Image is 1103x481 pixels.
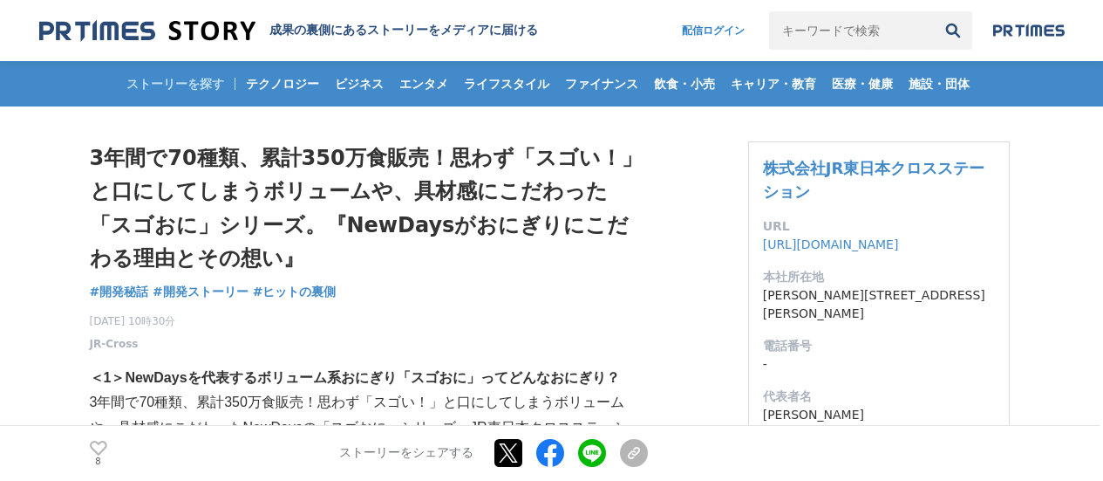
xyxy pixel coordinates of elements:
[825,76,900,92] span: 医療・健康
[90,141,648,276] h1: 3年間で70種類、累計350万食販売！思わず「スゴい！」と口にしてしまうボリュームや、具材感にこだわった「スゴおに」シリーズ。『NewDaysがおにぎりにこだわる理由とその想い』
[763,388,995,406] dt: 代表者名
[664,11,762,50] a: 配信ログイン
[90,313,176,329] span: [DATE] 10時30分
[763,217,995,236] dt: URL
[763,159,985,201] a: 株式会社JR東日本クロスステーション
[392,76,455,92] span: エンタメ
[457,76,556,92] span: ライフスタイル
[39,19,538,43] a: 成果の裏側にあるストーリーをメディアに届ける 成果の裏側にあるストーリーをメディアに届ける
[328,61,391,107] a: ビジネス
[763,406,995,424] dd: [PERSON_NAME]
[558,61,645,107] a: ファイナンス
[763,237,899,251] a: [URL][DOMAIN_NAME]
[239,61,326,107] a: テクノロジー
[763,268,995,286] dt: 本社所在地
[763,355,995,374] dd: -
[934,11,972,50] button: 検索
[457,61,556,107] a: ライフスタイル
[90,284,149,299] span: #開発秘話
[153,283,249,301] a: #開発ストーリー
[153,284,249,299] span: #開発ストーリー
[392,61,455,107] a: エンタメ
[647,76,722,92] span: 飲食・小売
[724,76,823,92] span: キャリア・教育
[769,11,934,50] input: キーワードで検索
[328,76,391,92] span: ビジネス
[253,284,337,299] span: #ヒットの裏側
[902,61,977,107] a: 施設・団体
[339,446,473,462] p: ストーリーをシェアする
[558,76,645,92] span: ファイナンス
[90,336,139,352] a: JR-Cross
[902,76,977,92] span: 施設・団体
[763,337,995,355] dt: 電話番号
[724,61,823,107] a: キャリア・教育
[90,370,620,385] strong: ＜1＞NewDaysを代表するボリューム系おにぎり「スゴおに」ってどんなおにぎり？
[90,457,107,466] p: 8
[763,286,995,323] dd: [PERSON_NAME][STREET_ADDRESS][PERSON_NAME]
[825,61,900,107] a: 医療・健康
[39,19,255,43] img: 成果の裏側にあるストーリーをメディアに届ける
[239,76,326,92] span: テクノロジー
[647,61,722,107] a: 飲食・小売
[269,23,538,38] h2: 成果の裏側にあるストーリーをメディアに届ける
[90,283,149,301] a: #開発秘話
[253,283,337,301] a: #ヒットの裏側
[993,24,1065,38] img: prtimes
